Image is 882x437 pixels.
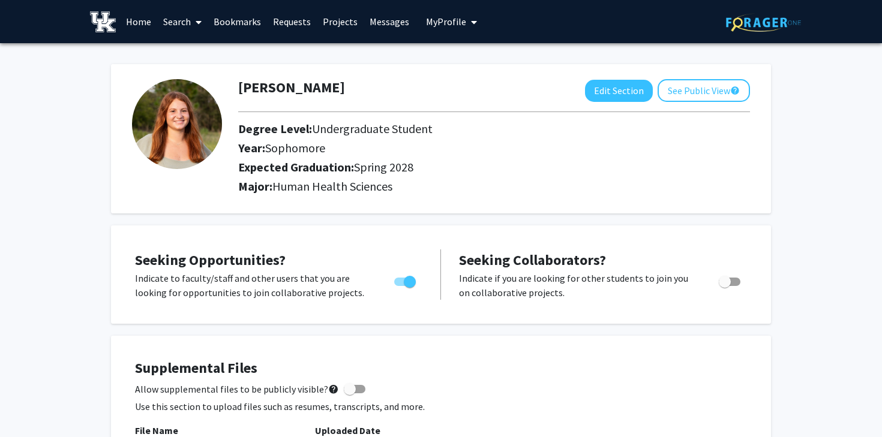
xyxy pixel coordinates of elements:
[364,1,415,43] a: Messages
[238,160,731,174] h2: Expected Graduation:
[328,382,339,396] mat-icon: help
[135,382,339,396] span: Allow supplemental files to be publicly visible?
[459,271,696,300] p: Indicate if you are looking for other students to join you on collaborative projects.
[312,121,433,136] span: Undergraduate Student
[267,1,317,43] a: Requests
[238,141,731,155] h2: Year:
[90,11,116,32] img: University of Kentucky Logo
[714,271,747,289] div: Toggle
[317,1,364,43] a: Projects
[389,271,422,289] div: Toggle
[157,1,208,43] a: Search
[135,399,747,414] p: Use this section to upload files such as resumes, transcripts, and more.
[208,1,267,43] a: Bookmarks
[459,251,606,269] span: Seeking Collaborators?
[658,79,750,102] button: See Public View
[354,159,413,174] span: Spring 2028
[238,122,731,136] h2: Degree Level:
[238,79,345,97] h1: [PERSON_NAME]
[730,83,740,98] mat-icon: help
[135,424,178,436] b: File Name
[265,140,325,155] span: Sophomore
[135,251,286,269] span: Seeking Opportunities?
[135,271,371,300] p: Indicate to faculty/staff and other users that you are looking for opportunities to join collabor...
[135,360,747,377] h4: Supplemental Files
[426,16,466,28] span: My Profile
[120,1,157,43] a: Home
[315,424,380,436] b: Uploaded Date
[585,80,653,102] button: Edit Section
[238,179,750,194] h2: Major:
[726,13,801,32] img: ForagerOne Logo
[272,179,392,194] span: Human Health Sciences
[132,79,222,169] img: Profile Picture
